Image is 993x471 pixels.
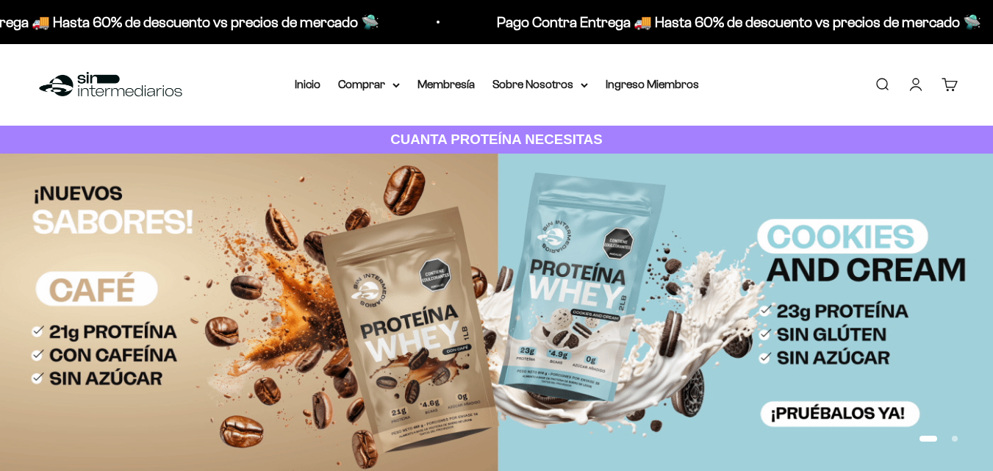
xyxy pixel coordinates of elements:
[390,132,603,147] strong: CUANTA PROTEÍNA NECESITAS
[495,10,979,34] p: Pago Contra Entrega 🚚 Hasta 60% de descuento vs precios de mercado 🛸
[338,75,400,94] summary: Comprar
[606,78,699,90] a: Ingreso Miembros
[492,75,588,94] summary: Sobre Nosotros
[417,78,475,90] a: Membresía
[295,78,320,90] a: Inicio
